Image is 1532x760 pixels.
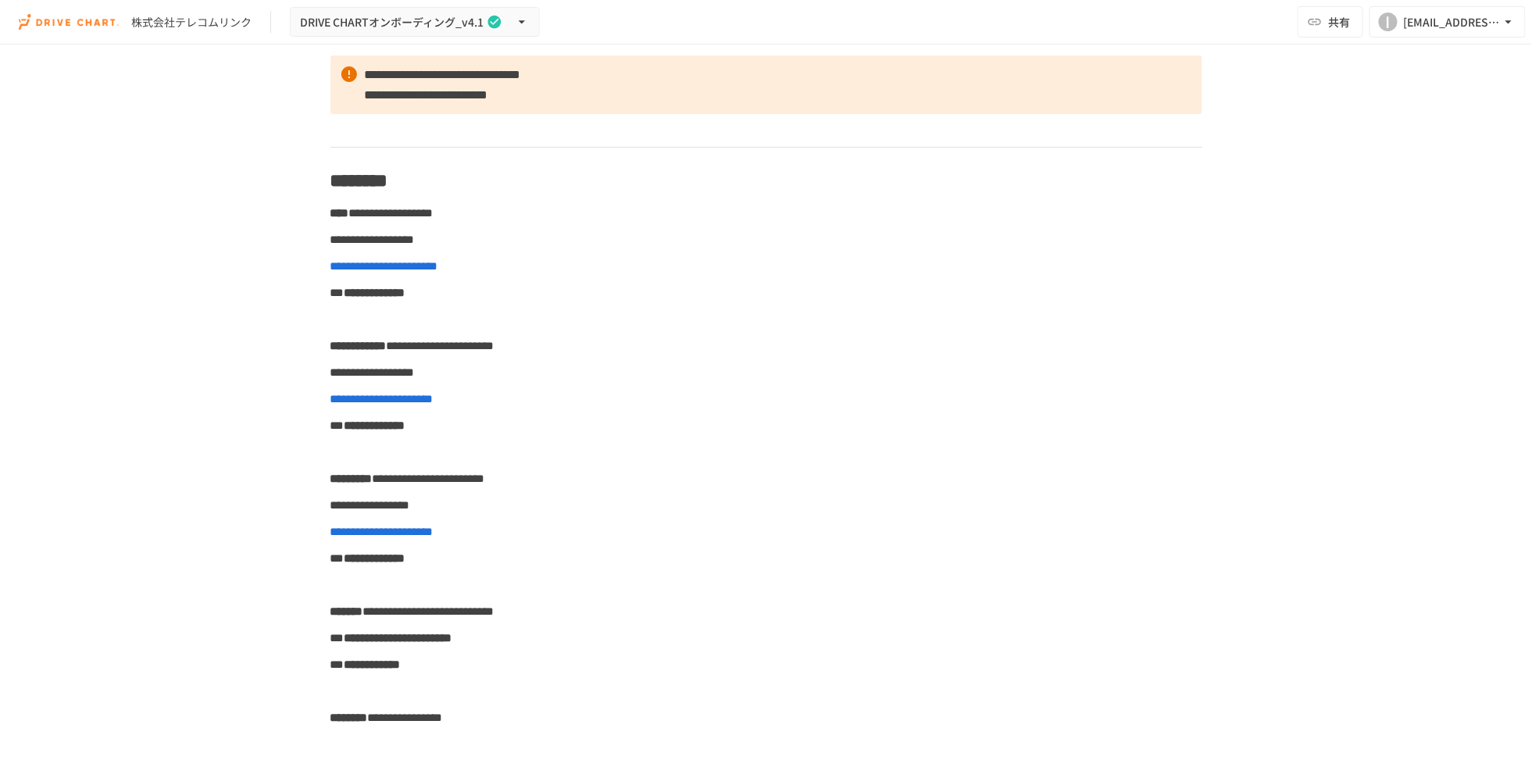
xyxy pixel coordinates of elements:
img: i9VDDS9JuLRLX3JIUyK59LcYp6Y9cayLPHs4hOxMB9W [19,9,119,34]
div: I [1379,12,1398,31]
button: I[EMAIL_ADDRESS][DOMAIN_NAME] [1370,6,1526,37]
div: 株式会社テレコムリンク [131,14,252,30]
span: DRIVE CHARTオンボーディング_v4.1 [300,12,484,32]
span: 共有 [1329,13,1351,30]
button: 共有 [1298,6,1363,37]
button: DRIVE CHARTオンボーディング_v4.1 [290,7,540,37]
div: [EMAIL_ADDRESS][DOMAIN_NAME] [1404,12,1501,32]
